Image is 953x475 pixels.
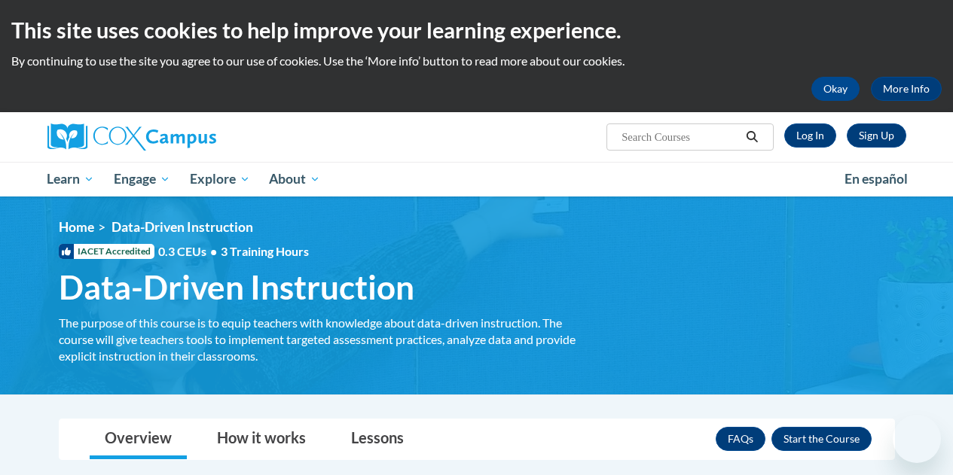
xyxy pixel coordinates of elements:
span: En español [845,171,908,187]
a: En español [835,163,918,195]
a: FAQs [716,427,765,451]
h2: This site uses cookies to help improve your learning experience. [11,15,942,45]
a: Lessons [336,419,419,459]
a: About [259,162,330,196]
a: Explore [180,162,260,196]
span: Data-Driven Instruction [59,267,414,307]
span: 3 Training Hours [221,244,309,258]
span: Learn [47,170,94,188]
span: About [269,170,320,188]
button: Search [741,128,763,146]
p: By continuing to use the site you agree to our use of cookies. Use the ‘More info’ button to read... [11,53,942,69]
input: Search Courses [620,128,741,146]
a: Engage [104,162,180,196]
a: Overview [90,419,187,459]
a: More Info [871,77,942,101]
span: 0.3 CEUs [158,243,309,260]
span: Engage [114,170,170,188]
span: Explore [190,170,250,188]
span: • [210,244,217,258]
div: Main menu [36,162,918,196]
a: Register [847,123,906,148]
a: Home [59,219,94,235]
div: The purpose of this course is to equip teachers with knowledge about data-driven instruction. The... [59,315,579,364]
span: IACET Accredited [59,244,154,259]
a: How it works [202,419,321,459]
a: Learn [38,162,105,196]
span: Data-Driven Instruction [111,219,253,235]
button: Okay [811,77,860,101]
button: Enroll [771,427,872,451]
img: Cox Campus [47,123,216,151]
iframe: Button to launch messaging window [893,415,941,463]
a: Log In [784,123,836,148]
a: Cox Campus [47,123,319,151]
